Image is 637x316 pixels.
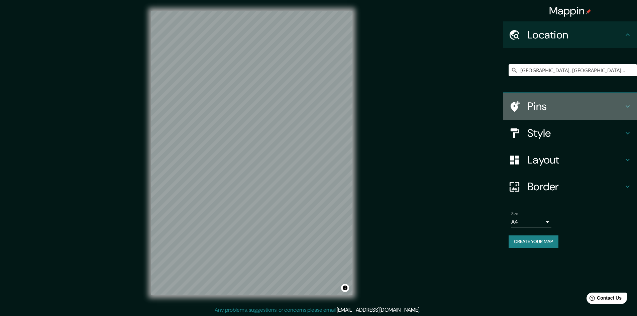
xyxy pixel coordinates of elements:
[586,9,591,14] img: pin-icon.png
[421,306,423,314] div: .
[341,284,349,292] button: Toggle attribution
[337,306,419,313] a: [EMAIL_ADDRESS][DOMAIN_NAME]
[511,217,551,227] div: A4
[511,211,518,217] label: Size
[509,64,637,76] input: Pick your city or area
[503,173,637,200] div: Border
[503,21,637,48] div: Location
[577,290,630,309] iframe: Help widget launcher
[527,100,624,113] h4: Pins
[503,146,637,173] div: Layout
[527,180,624,193] h4: Border
[420,306,421,314] div: .
[549,4,592,17] h4: Mappin
[527,153,624,167] h4: Layout
[503,93,637,120] div: Pins
[527,28,624,41] h4: Location
[503,120,637,146] div: Style
[151,11,352,295] canvas: Map
[509,235,558,248] button: Create your map
[527,126,624,140] h4: Style
[215,306,420,314] p: Any problems, suggestions, or concerns please email .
